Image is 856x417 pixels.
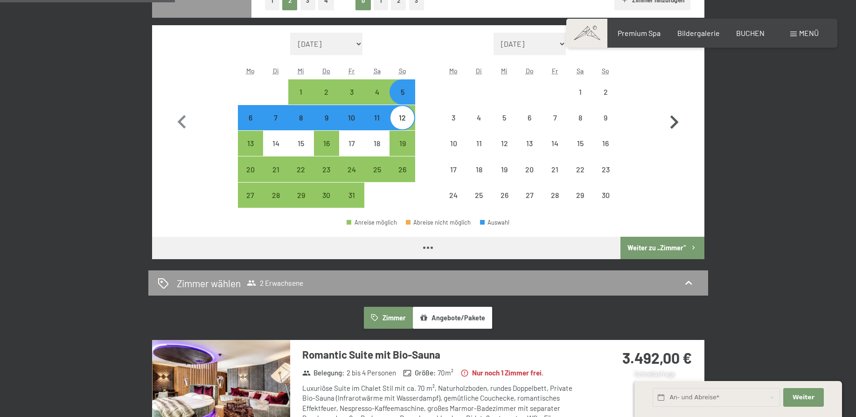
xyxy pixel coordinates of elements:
[314,105,339,130] div: Thu Oct 09 2025
[441,105,466,130] div: Anreise nicht möglich
[315,88,338,112] div: 2
[542,131,567,156] div: Fri Nov 14 2025
[339,105,364,130] div: Anreise möglich
[542,156,567,182] div: Fri Nov 21 2025
[543,114,566,137] div: 7
[736,28,765,37] a: BUCHEN
[543,166,566,189] div: 21
[339,79,364,105] div: Fri Oct 03 2025
[340,140,363,163] div: 17
[594,166,617,189] div: 23
[467,114,491,137] div: 4
[390,79,415,105] div: Sun Oct 05 2025
[364,131,390,156] div: Sat Oct 18 2025
[238,183,263,208] div: Anreise möglich
[593,105,618,130] div: Sun Nov 09 2025
[315,114,338,137] div: 9
[390,105,415,130] div: Anreise möglich
[364,105,390,130] div: Sat Oct 11 2025
[339,183,364,208] div: Anreise möglich
[542,183,567,208] div: Anreise nicht möglich
[264,166,287,189] div: 21
[602,67,609,75] abbr: Sonntag
[364,156,390,182] div: Sat Oct 25 2025
[364,131,390,156] div: Anreise nicht möglich
[493,114,516,137] div: 5
[442,191,465,215] div: 24
[442,140,465,163] div: 10
[340,191,363,215] div: 31
[390,88,414,112] div: 5
[390,156,415,182] div: Sun Oct 26 2025
[568,156,593,182] div: Anreise nicht möglich
[289,191,313,215] div: 29
[314,79,339,105] div: Anreise möglich
[569,88,592,112] div: 1
[466,183,492,208] div: Anreise nicht möglich
[492,183,517,208] div: Anreise nicht möglich
[238,105,263,130] div: Mon Oct 06 2025
[593,183,618,208] div: Anreise nicht möglich
[543,140,566,163] div: 14
[568,156,593,182] div: Sat Nov 22 2025
[263,131,288,156] div: Anreise nicht möglich
[552,67,558,75] abbr: Freitag
[542,131,567,156] div: Anreise nicht möglich
[315,166,338,189] div: 23
[526,67,534,75] abbr: Donnerstag
[365,140,389,163] div: 18
[467,166,491,189] div: 18
[288,156,313,182] div: Wed Oct 22 2025
[466,105,492,130] div: Anreise nicht möglich
[593,79,618,105] div: Sun Nov 02 2025
[460,368,543,378] strong: Nur noch 1 Zimmer frei.
[593,79,618,105] div: Anreise nicht möglich
[594,191,617,215] div: 30
[288,79,313,105] div: Anreise möglich
[492,156,517,182] div: Wed Nov 19 2025
[677,28,720,37] span: Bildergalerie
[517,105,542,130] div: Anreise nicht möglich
[365,166,389,189] div: 25
[263,156,288,182] div: Tue Oct 21 2025
[543,191,566,215] div: 28
[302,368,345,378] strong: Belegung :
[364,79,390,105] div: Sat Oct 04 2025
[593,156,618,182] div: Sun Nov 23 2025
[238,156,263,182] div: Anreise möglich
[542,183,567,208] div: Fri Nov 28 2025
[390,166,414,189] div: 26
[466,156,492,182] div: Tue Nov 18 2025
[288,183,313,208] div: Wed Oct 29 2025
[339,156,364,182] div: Fri Oct 24 2025
[593,156,618,182] div: Anreise nicht möglich
[390,131,415,156] div: Sun Oct 19 2025
[492,183,517,208] div: Wed Nov 26 2025
[466,156,492,182] div: Anreise nicht möglich
[441,156,466,182] div: Anreise nicht möglich
[238,183,263,208] div: Mon Oct 27 2025
[406,219,471,226] div: Abreise nicht möglich
[793,393,814,402] span: Weiter
[518,191,541,215] div: 27
[493,191,516,215] div: 26
[365,88,389,112] div: 4
[263,131,288,156] div: Tue Oct 14 2025
[339,131,364,156] div: Fri Oct 17 2025
[340,166,363,189] div: 24
[390,114,414,137] div: 12
[289,88,313,112] div: 1
[273,67,279,75] abbr: Dienstag
[238,105,263,130] div: Anreise möglich
[466,183,492,208] div: Tue Nov 25 2025
[593,183,618,208] div: Sun Nov 30 2025
[264,140,287,163] div: 14
[288,131,313,156] div: Anreise nicht möglich
[288,105,313,130] div: Wed Oct 08 2025
[594,114,617,137] div: 9
[568,79,593,105] div: Anreise nicht möglich
[403,368,436,378] strong: Größe :
[339,131,364,156] div: Anreise nicht möglich
[239,114,262,137] div: 6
